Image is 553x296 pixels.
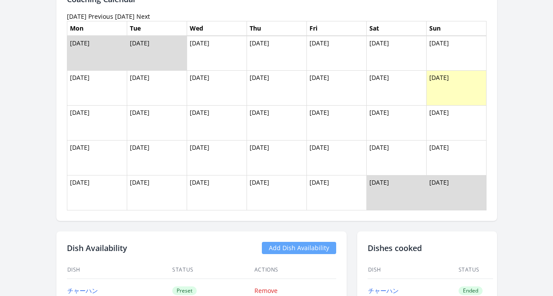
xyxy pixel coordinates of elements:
td: [DATE] [187,176,247,210]
th: Sat [366,21,426,36]
th: Wed [187,21,247,36]
h2: Dishes cooked [368,242,487,254]
th: Status [172,261,254,279]
td: [DATE] [67,36,127,71]
td: [DATE] [67,176,127,210]
td: [DATE] [247,36,306,71]
td: [DATE] [127,176,187,210]
td: [DATE] [187,106,247,141]
td: [DATE] [306,36,366,71]
td: [DATE] [366,71,426,106]
a: Previous [88,12,113,21]
th: Thu [247,21,306,36]
time: [DATE] [67,12,87,21]
td: [DATE] [127,71,187,106]
span: Preset [172,286,197,295]
h2: Dish Availability [67,242,127,254]
td: [DATE] [426,141,486,176]
a: Remove [254,286,278,295]
td: [DATE] [247,176,306,210]
a: Next [136,12,150,21]
td: [DATE] [426,71,486,106]
td: [DATE] [67,106,127,141]
td: [DATE] [426,106,486,141]
td: [DATE] [366,141,426,176]
td: [DATE] [306,141,366,176]
td: [DATE] [247,141,306,176]
a: チャーハン [67,286,98,295]
td: [DATE] [426,176,486,210]
td: [DATE] [187,141,247,176]
td: [DATE] [426,36,486,71]
td: [DATE] [366,106,426,141]
th: Status [458,261,493,279]
td: [DATE] [247,106,306,141]
a: Add Dish Availability [262,242,336,254]
a: チャーハン [368,286,399,295]
td: [DATE] [306,71,366,106]
td: [DATE] [127,36,187,71]
td: [DATE] [306,176,366,210]
td: [DATE] [67,71,127,106]
th: Mon [67,21,127,36]
th: Dish [368,261,458,279]
td: [DATE] [187,36,247,71]
th: Tue [127,21,187,36]
span: Ended [459,286,483,295]
td: [DATE] [67,141,127,176]
td: [DATE] [366,176,426,210]
th: Actions [254,261,336,279]
th: Sun [426,21,486,36]
td: [DATE] [306,106,366,141]
td: [DATE] [366,36,426,71]
th: Dish [67,261,172,279]
td: [DATE] [247,71,306,106]
td: [DATE] [127,106,187,141]
td: [DATE] [187,71,247,106]
td: [DATE] [127,141,187,176]
a: [DATE] [115,12,135,21]
th: Fri [306,21,366,36]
